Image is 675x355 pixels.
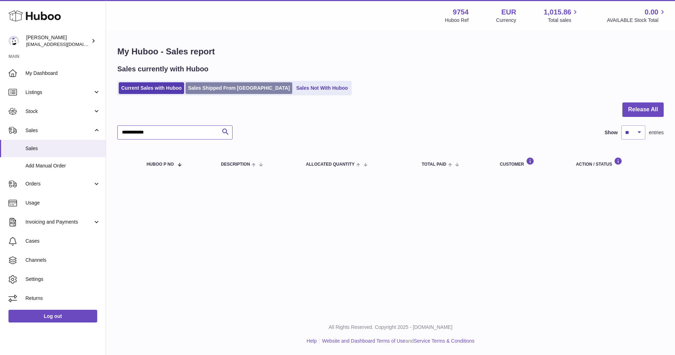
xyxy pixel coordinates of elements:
[496,17,516,24] div: Currency
[544,7,580,24] a: 1,015.86 Total sales
[25,162,100,169] span: Add Manual Order
[645,7,658,17] span: 0.00
[25,145,100,152] span: Sales
[26,41,104,47] span: [EMAIL_ADDRESS][DOMAIN_NAME]
[622,102,664,117] button: Release All
[221,162,250,167] span: Description
[319,338,474,344] li: and
[649,129,664,136] span: entries
[500,157,562,167] div: Customer
[544,7,571,17] span: 1,015.86
[26,34,90,48] div: [PERSON_NAME]
[25,70,100,77] span: My Dashboard
[25,108,93,115] span: Stock
[25,219,93,225] span: Invoicing and Payments
[186,82,292,94] a: Sales Shipped From [GEOGRAPHIC_DATA]
[445,17,469,24] div: Huboo Ref
[501,7,516,17] strong: EUR
[307,338,317,344] a: Help
[294,82,350,94] a: Sales Not With Huboo
[117,64,209,74] h2: Sales currently with Huboo
[25,257,100,264] span: Channels
[607,7,667,24] a: 0.00 AVAILABLE Stock Total
[112,324,669,331] p: All Rights Reserved. Copyright 2025 - [DOMAIN_NAME]
[548,17,579,24] span: Total sales
[322,338,405,344] a: Website and Dashboard Terms of Use
[605,129,618,136] label: Show
[25,238,100,244] span: Cases
[25,127,93,134] span: Sales
[25,181,93,187] span: Orders
[422,162,446,167] span: Total paid
[8,310,97,323] a: Log out
[576,157,657,167] div: Action / Status
[306,162,355,167] span: ALLOCATED Quantity
[25,200,100,206] span: Usage
[25,276,100,283] span: Settings
[607,17,667,24] span: AVAILABLE Stock Total
[117,46,664,57] h1: My Huboo - Sales report
[25,295,100,302] span: Returns
[119,82,184,94] a: Current Sales with Huboo
[25,89,93,96] span: Listings
[453,7,469,17] strong: 9754
[8,36,19,46] img: info@fieldsluxury.london
[147,162,174,167] span: Huboo P no
[414,338,475,344] a: Service Terms & Conditions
